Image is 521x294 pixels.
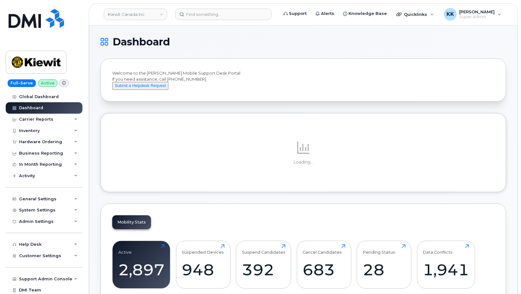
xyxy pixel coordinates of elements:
p: Loading... [112,159,494,165]
div: 1,941 [423,260,469,279]
div: Active [118,244,132,255]
a: Active2,897 [118,244,165,285]
div: Suspend Candidates [242,244,285,255]
a: Submit a Helpdesk Request [112,83,168,88]
div: 392 [242,260,285,279]
a: Suspend Candidates392 [242,244,285,285]
div: Suspended Devices [182,244,224,255]
button: Submit a Helpdesk Request [112,82,168,90]
a: Cancel Candidates683 [303,244,345,285]
div: 683 [303,260,345,279]
a: Pending Status28 [363,244,406,285]
div: 948 [182,260,225,279]
div: Welcome to the [PERSON_NAME] Mobile Support Desk Portal If you need assistance, call [PHONE_NUMBER]. [112,70,494,90]
div: Data Conflicts [423,244,453,255]
span: Dashboard [113,37,170,47]
div: Cancel Candidates [303,244,342,255]
div: Pending Status [363,244,395,255]
div: 2,897 [118,260,165,279]
a: Data Conflicts1,941 [423,244,469,285]
div: 28 [363,260,406,279]
a: Suspended Devices948 [182,244,225,285]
